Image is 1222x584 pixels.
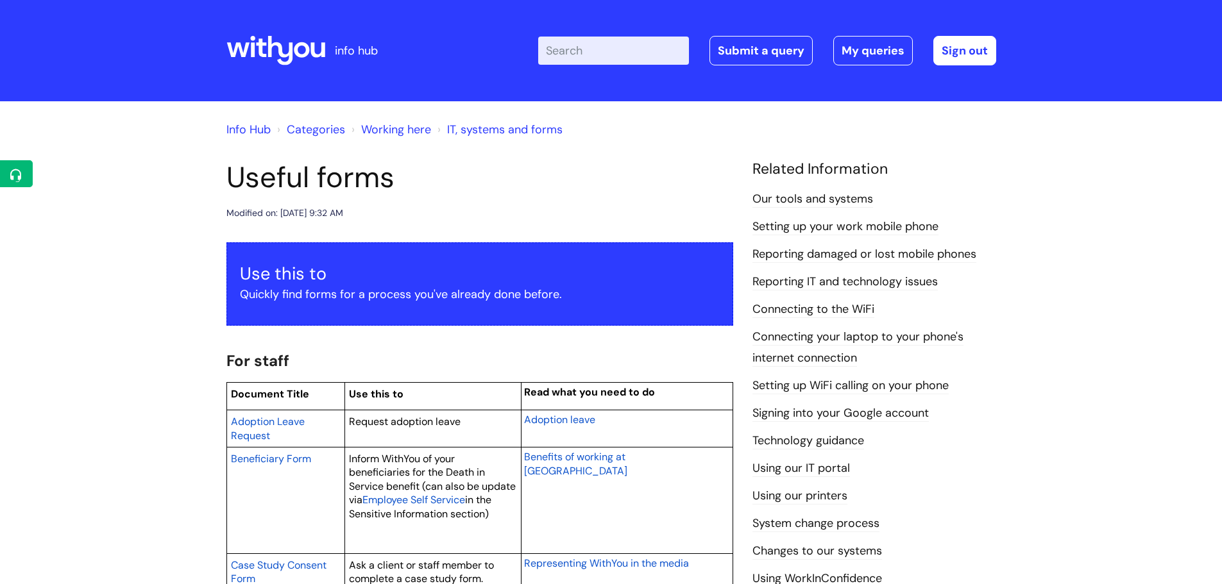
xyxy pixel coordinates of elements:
a: Setting up your work mobile phone [752,219,938,235]
a: Changes to our systems [752,543,882,560]
span: Adoption leave [524,413,595,426]
a: Info Hub [226,122,271,137]
a: Using our printers [752,488,847,505]
li: Solution home [274,119,345,140]
a: Sign out [933,36,996,65]
div: Modified on: [DATE] 9:32 AM [226,205,343,221]
h4: Related Information [752,160,996,178]
span: For staff [226,351,289,371]
a: Connecting your laptop to your phone's internet connection [752,329,963,366]
a: Signing into your Google account [752,405,929,422]
a: Adoption leave [524,412,595,427]
a: Adoption Leave Request [231,413,305,443]
span: in the Sensitive Information section) [349,493,491,521]
span: Request adoption leave [349,415,461,428]
a: System change process [752,515,879,532]
span: Benefits of working at [GEOGRAPHIC_DATA] [524,450,627,478]
p: info hub [335,40,378,61]
a: Employee Self Service [362,492,465,507]
span: Inform WithYou of your beneficiaries for the Death in Service benefit (can also be update via [349,452,516,507]
span: Employee Self Service [362,493,465,506]
a: Representing WithYou in the media [524,555,689,571]
div: | - [538,36,996,65]
span: Beneficiary Form [231,452,311,465]
input: Search [538,37,689,65]
span: Document Title [231,387,309,401]
a: Using our IT portal [752,460,850,477]
a: Setting up WiFi calling on your phone [752,378,949,394]
span: Read what you need to do [524,385,655,399]
a: Working here [361,122,431,137]
a: Benefits of working at [GEOGRAPHIC_DATA] [524,449,627,478]
a: IT, systems and forms [447,122,563,137]
a: Submit a query [709,36,813,65]
a: My queries [833,36,913,65]
a: Beneficiary Form [231,451,311,466]
a: Our tools and systems [752,191,873,208]
span: Representing WithYou in the media [524,556,689,570]
a: Categories [287,122,345,137]
a: Technology guidance [752,433,864,449]
li: IT, systems and forms [434,119,563,140]
p: Quickly find forms for a process you've already done before. [240,284,720,305]
a: Reporting IT and technology issues [752,274,938,290]
span: Adoption Leave Request [231,415,305,442]
h1: Useful forms [226,160,733,195]
a: Reporting damaged or lost mobile phones [752,246,976,263]
li: Working here [348,119,431,140]
span: Use this to [349,387,403,401]
a: Connecting to the WiFi [752,301,874,318]
h3: Use this to [240,263,720,284]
